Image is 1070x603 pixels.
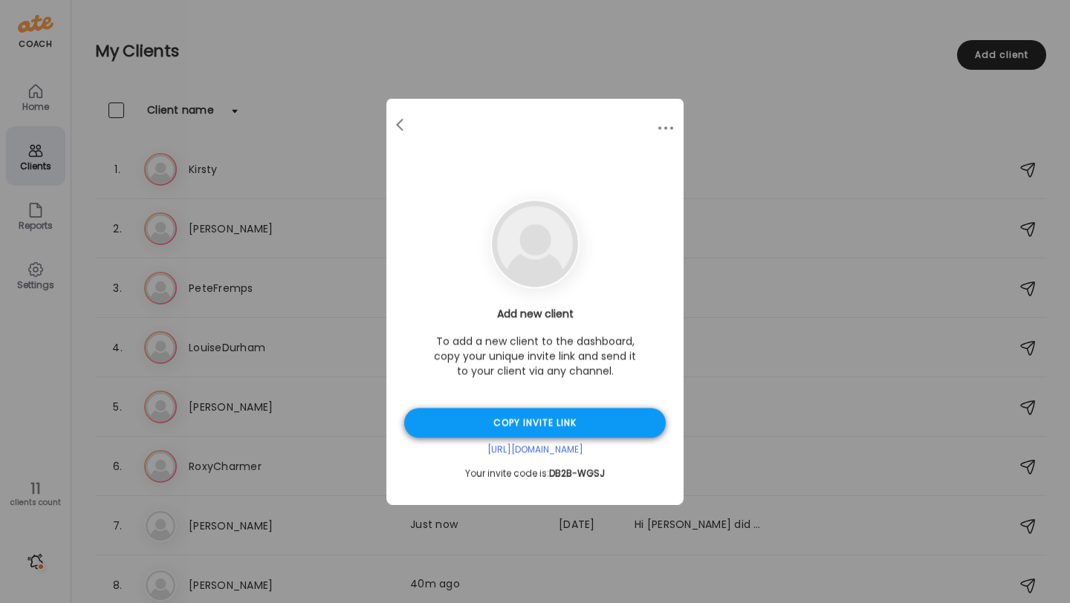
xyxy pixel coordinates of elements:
[431,334,639,379] p: To add a new client to the dashboard, copy your unique invite link and send it to your client via...
[404,444,666,456] div: [URL][DOMAIN_NAME]
[404,307,666,322] h3: Add new client
[492,201,578,287] img: bg-avatar-default.svg
[404,408,666,438] div: Copy invite link
[549,467,605,480] span: DB2B-WGSJ
[404,468,666,480] div: Your invite code is:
